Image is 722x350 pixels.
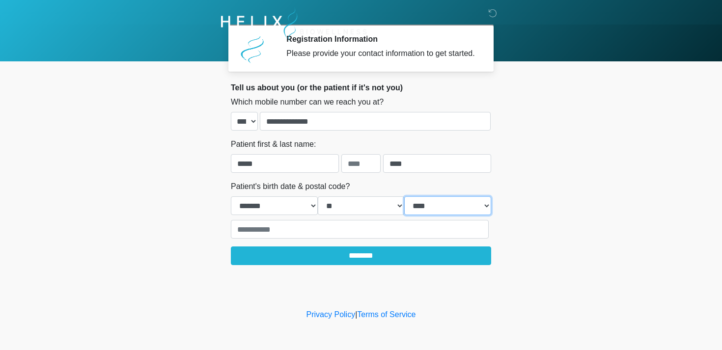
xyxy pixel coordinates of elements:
[357,310,416,319] a: Terms of Service
[306,310,356,319] a: Privacy Policy
[355,310,357,319] a: |
[221,7,367,42] img: Helix Biowellness Logo
[286,48,476,59] div: Please provide your contact information to get started.
[231,181,350,192] label: Patient's birth date & postal code?
[231,83,491,92] h2: Tell us about you (or the patient if it's not you)
[231,138,316,150] label: Patient first & last name:
[231,96,384,108] label: Which mobile number can we reach you at?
